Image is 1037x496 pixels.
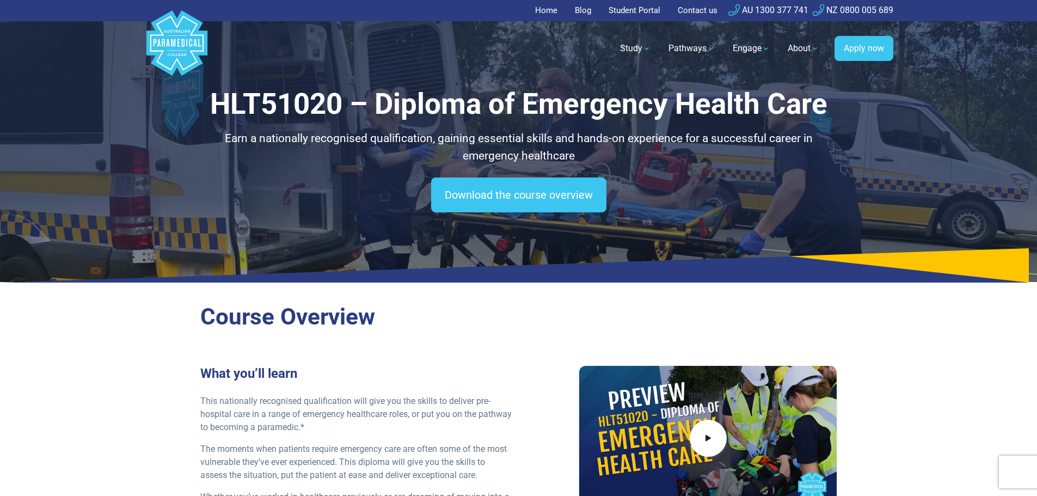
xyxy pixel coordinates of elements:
a: Study [613,33,658,64]
a: AU 1300 377 741 [728,5,808,15]
a: About [781,33,826,64]
h1: HLT51020 – Diploma of Emergency Health Care [200,87,837,121]
a: Pathways [662,33,722,64]
a: Australian Paramedical College [144,21,210,76]
p: Earn a nationally recognised qualification, gaining essential skills and hands-on experience for ... [200,130,837,164]
a: NZ 0800 005 689 [813,5,893,15]
p: This nationally recognised qualification will give you the skills to deliver pre-hospital care in... [200,395,512,434]
h2: Course Overview [200,303,837,331]
a: Download the course overview [431,177,606,212]
a: Apply now [834,36,893,61]
p: The moments when patients require emergency care are often some of the most vulnerable they’ve ev... [200,443,512,482]
h3: What you’ll learn [200,366,512,382]
a: Engage [726,33,777,64]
